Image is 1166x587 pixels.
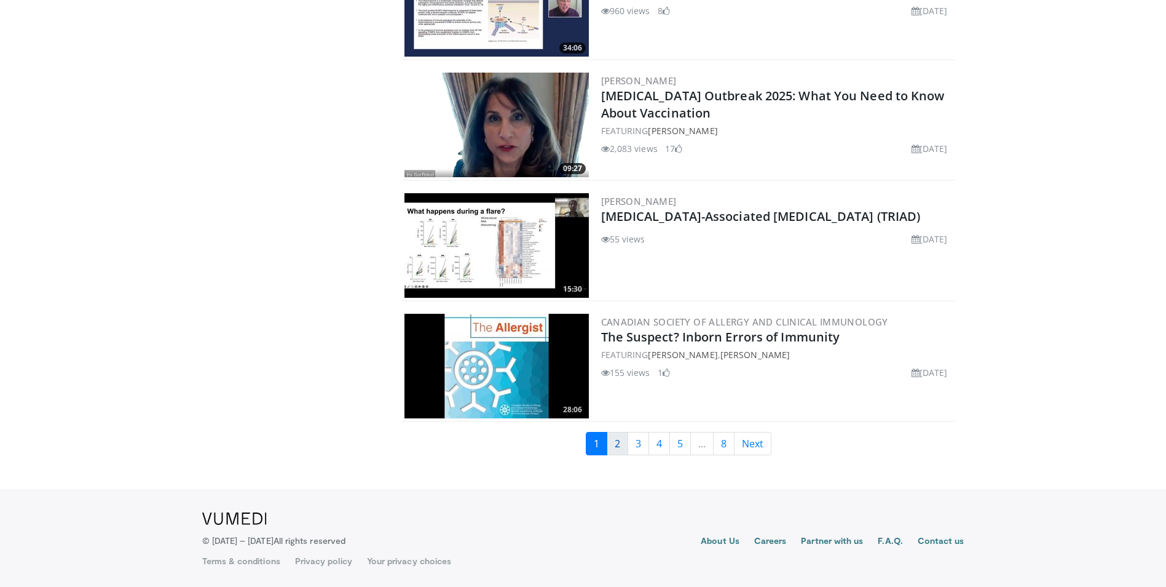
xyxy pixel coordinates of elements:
[665,142,682,155] li: 17
[559,163,586,174] span: 09:27
[607,432,628,455] a: 2
[559,284,586,295] span: 15:30
[648,432,670,455] a: 4
[658,366,670,379] li: 1
[404,73,589,177] a: 09:27
[720,349,790,361] a: [PERSON_NAME]
[601,4,650,17] li: 960 views
[559,404,586,415] span: 28:06
[402,432,955,455] nav: Search results pages
[601,208,921,225] a: [MEDICAL_DATA]-Associated [MEDICAL_DATA] (TRIAD)
[202,513,267,525] img: VuMedi Logo
[295,555,352,567] a: Privacy policy
[601,124,953,137] div: FEATURING
[648,125,717,137] a: [PERSON_NAME]
[601,87,945,121] a: [MEDICAL_DATA] Outbreak 2025: What You Need to Know About Vaccination
[918,535,964,549] a: Contact us
[404,314,589,418] a: 28:06
[701,535,739,549] a: About Us
[754,535,787,549] a: Careers
[601,195,677,207] a: [PERSON_NAME]
[601,142,658,155] li: 2,083 views
[658,4,670,17] li: 8
[648,349,717,361] a: [PERSON_NAME]
[274,535,345,546] span: All rights reserved
[601,316,888,328] a: Canadian Society of Allergy and Clinical Immunology
[713,432,735,455] a: 8
[734,432,771,455] a: Next
[202,535,346,547] p: © [DATE] – [DATE]
[801,535,863,549] a: Partner with us
[912,366,948,379] li: [DATE]
[586,432,607,455] a: 1
[669,432,691,455] a: 5
[878,535,902,549] a: F.A.Q.
[601,74,677,87] a: [PERSON_NAME]
[601,348,953,361] div: FEATURING ,
[912,4,948,17] li: [DATE]
[559,42,586,54] span: 34:06
[628,432,649,455] a: 3
[367,555,451,567] a: Your privacy choices
[404,193,589,298] a: 15:30
[601,233,645,246] li: 55 views
[404,193,589,298] img: dba2a802-9ebf-4f72-9c60-7acf143ccf6d.300x170_q85_crop-smart_upscale.jpg
[202,555,280,567] a: Terms & conditions
[601,366,650,379] li: 155 views
[404,73,589,177] img: 058664c7-5669-4641-9410-88c3054492ce.png.300x170_q85_crop-smart_upscale.png
[912,233,948,246] li: [DATE]
[601,329,840,345] a: The Suspect? Inborn Errors of Immunity
[912,142,948,155] li: [DATE]
[404,314,589,418] img: d5cdf969-623a-4d56-8778-c7083e7d6186.300x170_q85_crop-smart_upscale.jpg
